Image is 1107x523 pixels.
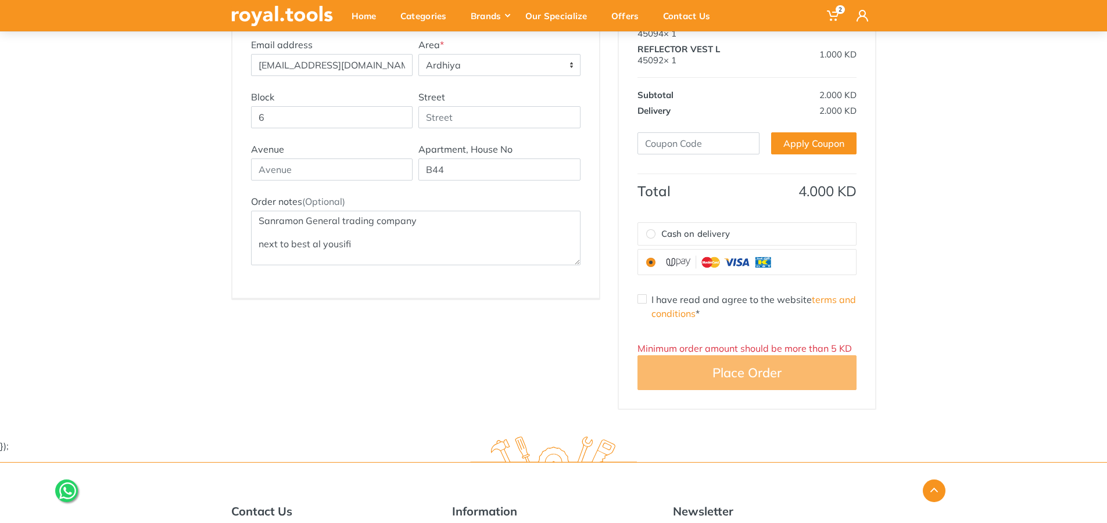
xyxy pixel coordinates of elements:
[419,55,580,75] span: Ardhiya
[655,3,726,28] div: Contact Us
[661,228,730,241] span: Cash on delivery
[517,3,603,28] div: Our Specialize
[231,504,435,518] h5: Contact Us
[251,158,413,181] input: Avenue
[673,504,876,518] h5: Newsletter
[418,142,513,156] label: Apartment, House No
[470,437,637,468] img: royal.tools Logo
[251,194,345,208] label: Order notes
[418,54,581,76] span: Ardhiya
[637,77,771,103] th: Subtotal
[418,38,444,52] label: Area
[251,54,413,76] input: Email address
[637,132,760,154] input: Coupon Code
[637,355,857,390] button: Place Order
[798,182,857,200] span: 4.000 KD
[392,3,463,28] div: Categories
[771,77,857,103] td: 2.000 KD
[836,5,845,14] span: 2
[651,293,857,320] label: I have read and agree to the website *
[463,3,517,28] div: Brands
[251,90,274,104] label: Block
[251,106,413,128] input: Block
[637,44,720,55] span: REFLECTOR VEST L
[343,3,392,28] div: Home
[661,254,778,270] img: upay.png
[251,142,284,156] label: Avenue
[231,6,333,26] img: royal.tools Logo
[452,504,655,518] h5: Information
[603,3,655,28] div: Offers
[637,41,771,78] td: 45092× 1
[771,132,857,154] a: Apply Coupon
[251,38,313,52] label: Email address
[637,342,852,354] span: Minimum order amount should be more than 5 KD
[418,90,445,104] label: Street
[819,105,857,116] span: 2.000 KD
[637,174,771,199] th: Total
[771,49,857,60] div: 1.000 KD
[418,106,581,128] input: Street
[302,196,345,207] span: (Optional)
[637,103,771,118] th: Delivery
[418,158,581,181] input: House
